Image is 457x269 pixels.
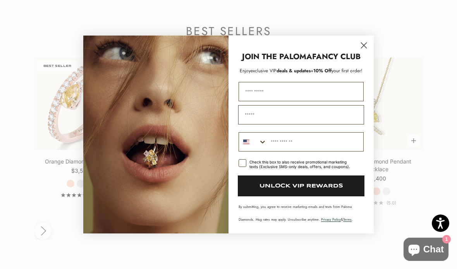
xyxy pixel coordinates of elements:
[239,204,364,222] p: By submitting, you agree to receive marketing emails and texts from Paloma Diamonds. Msg rates ma...
[251,67,311,74] span: deals & updates
[251,67,277,74] span: exclusive VIP
[311,67,363,74] span: + your first order!
[249,160,354,169] div: Check this box to also receive promotional marketing texts (Exclusive SMS-only deals, offers, and...
[238,105,364,124] input: Email
[239,82,364,101] input: First Name
[240,67,251,74] span: Enjoy
[321,217,353,222] span: & .
[321,217,341,222] a: Privacy Policy
[243,139,249,145] img: United States
[83,36,228,233] img: Loading...
[312,51,361,62] strong: FANCY CLUB
[267,133,363,151] input: Phone Number
[313,67,332,74] span: 10% Off
[357,39,371,52] button: Close dialog
[242,51,312,62] strong: JOIN THE PALOMA
[239,133,267,151] button: Search Countries
[238,175,364,196] button: UNLOCK VIP REWARDS
[343,217,352,222] a: Terms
